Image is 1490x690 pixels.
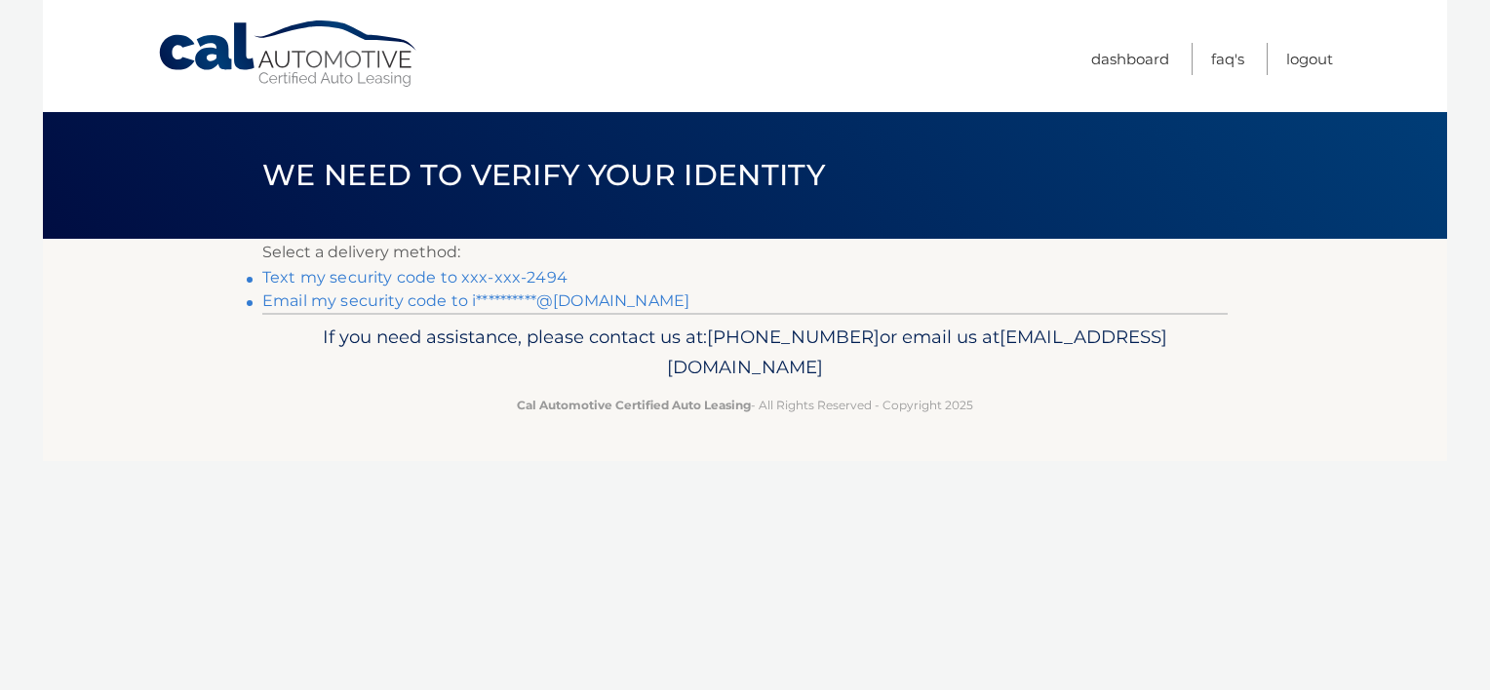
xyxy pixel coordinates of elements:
p: If you need assistance, please contact us at: or email us at [275,322,1215,384]
a: Email my security code to i**********@[DOMAIN_NAME] [262,291,689,310]
a: FAQ's [1211,43,1244,75]
a: Cal Automotive [157,19,420,89]
span: [PHONE_NUMBER] [707,326,880,348]
a: Logout [1286,43,1333,75]
p: - All Rights Reserved - Copyright 2025 [275,395,1215,415]
a: Text my security code to xxx-xxx-2494 [262,268,568,287]
strong: Cal Automotive Certified Auto Leasing [517,398,751,412]
span: We need to verify your identity [262,157,825,193]
p: Select a delivery method: [262,239,1228,266]
a: Dashboard [1091,43,1169,75]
